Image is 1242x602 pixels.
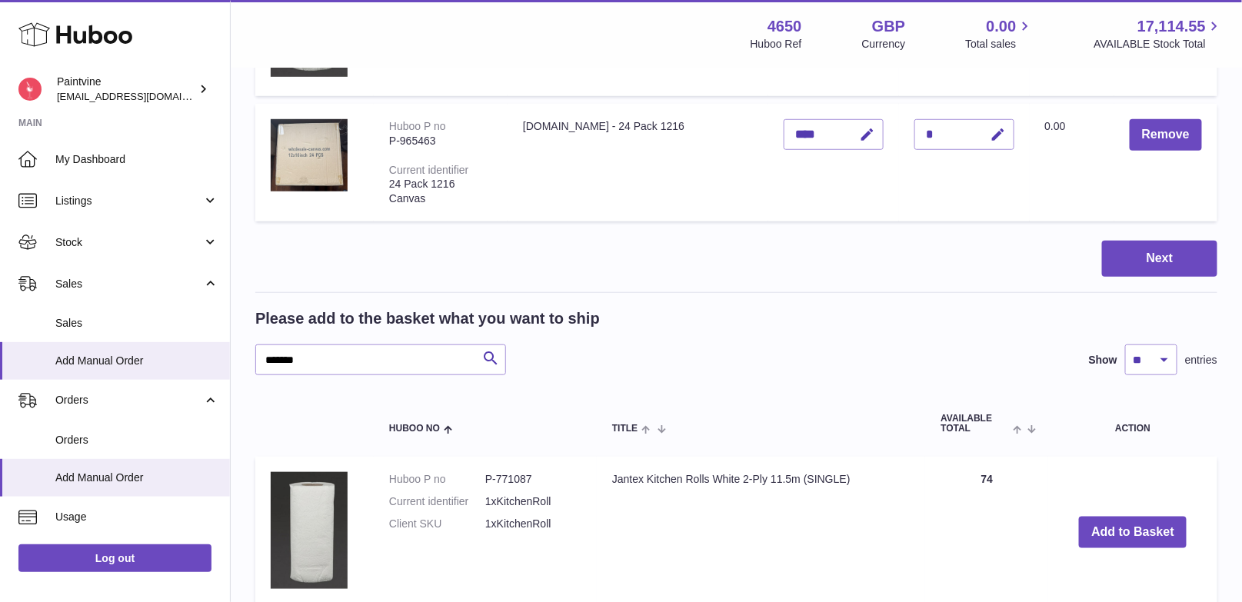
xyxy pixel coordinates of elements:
[485,494,581,509] dd: 1xKitchenRoll
[18,78,42,101] img: euan@paintvine.co.uk
[389,164,469,176] div: Current identifier
[55,510,218,524] span: Usage
[389,134,492,148] div: P-965463
[55,354,218,368] span: Add Manual Order
[1102,241,1217,277] button: Next
[55,235,202,250] span: Stock
[55,194,202,208] span: Listings
[55,393,202,407] span: Orders
[389,177,492,206] div: 24 Pack 1216 Canvas
[389,120,446,132] div: Huboo P no
[55,152,218,167] span: My Dashboard
[1045,120,1066,132] span: 0.00
[485,517,581,531] dd: 1xKitchenRoll
[872,16,905,37] strong: GBP
[485,472,581,487] dd: P-771087
[1094,37,1224,52] span: AVAILABLE Stock Total
[389,424,440,434] span: Huboo no
[987,16,1017,37] span: 0.00
[1094,16,1224,52] a: 17,114.55 AVAILABLE Stock Total
[1048,398,1217,449] th: Action
[612,424,638,434] span: Title
[271,472,348,589] img: Jantex Kitchen Rolls White 2-Ply 11.5m (SINGLE)
[55,316,218,331] span: Sales
[862,37,906,52] div: Currency
[1130,119,1202,151] button: Remove
[389,494,485,509] dt: Current identifier
[55,277,202,291] span: Sales
[1079,517,1187,548] button: Add to Basket
[965,16,1034,52] a: 0.00 Total sales
[751,37,802,52] div: Huboo Ref
[271,119,348,191] img: wholesale-canvas.com - 24 Pack 1216
[1185,353,1217,368] span: entries
[965,37,1034,52] span: Total sales
[18,544,211,572] a: Log out
[55,471,218,485] span: Add Manual Order
[389,517,485,531] dt: Client SKU
[57,90,226,102] span: [EMAIL_ADDRESS][DOMAIN_NAME]
[941,414,1009,434] span: AVAILABLE Total
[389,472,485,487] dt: Huboo P no
[55,433,218,447] span: Orders
[1137,16,1206,37] span: 17,114.55
[1089,353,1117,368] label: Show
[768,16,802,37] strong: 4650
[57,75,195,104] div: Paintvine
[255,308,600,329] h2: Please add to the basket what you want to ship
[508,104,768,221] td: [DOMAIN_NAME] - 24 Pack 1216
